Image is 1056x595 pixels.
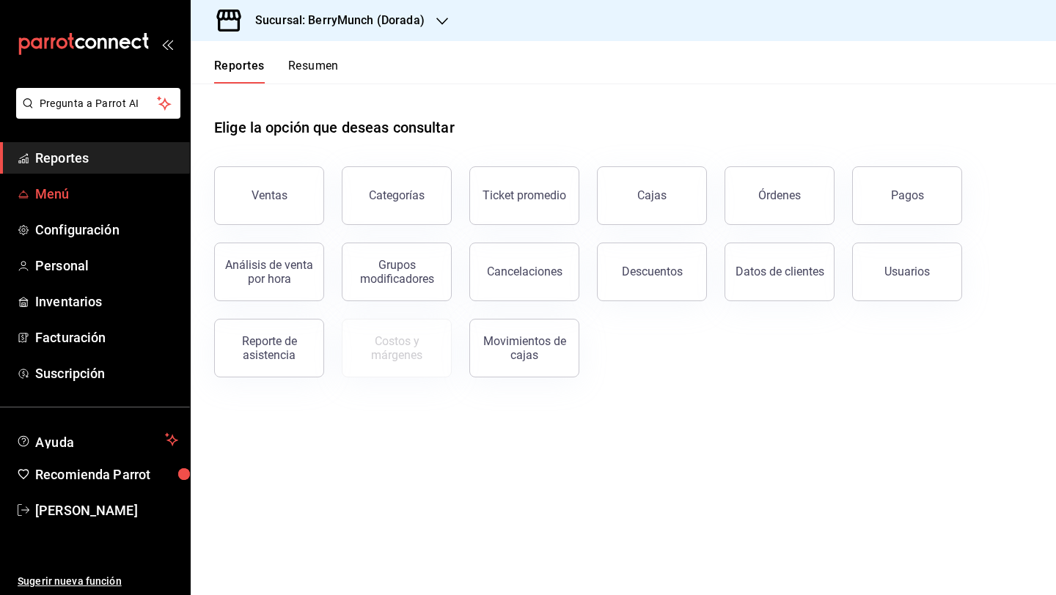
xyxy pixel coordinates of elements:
div: Órdenes [758,188,801,202]
button: Análisis de venta por hora [214,243,324,301]
span: Suscripción [35,363,178,383]
div: Ticket promedio [483,188,566,202]
div: Grupos modificadores [351,258,442,286]
span: Personal [35,256,178,276]
button: Resumen [288,59,339,84]
button: Contrata inventarios para ver este reporte [342,319,452,377]
button: Usuarios [852,243,962,301]
button: Datos de clientes [725,243,835,301]
div: Cajas [637,187,667,204]
button: Pagos [852,166,962,225]
span: Reportes [35,148,178,168]
span: Pregunta a Parrot AI [40,96,158,111]
div: Pagos [891,188,924,202]
span: Recomienda Parrot [35,465,178,484]
div: Movimientos de cajas [479,334,570,362]
span: Configuración [35,220,178,240]
div: Categorías [369,188,425,202]
button: Descuentos [597,243,707,301]
div: Usuarios [884,265,930,278]
span: Inventarios [35,292,178,311]
div: Cancelaciones [487,265,562,278]
h3: Sucursal: BerryMunch (Dorada) [243,12,425,29]
button: open_drawer_menu [161,38,173,50]
span: Facturación [35,328,178,347]
div: Costos y márgenes [351,334,442,362]
button: Reporte de asistencia [214,319,324,377]
div: navigation tabs [214,59,339,84]
span: [PERSON_NAME] [35,500,178,520]
div: Reporte de asistencia [224,334,315,362]
span: Sugerir nueva función [18,574,178,589]
button: Cancelaciones [469,243,579,301]
button: Grupos modificadores [342,243,452,301]
div: Datos de clientes [736,265,824,278]
h1: Elige la opción que deseas consultar [214,117,455,138]
div: Ventas [252,188,287,202]
button: Ventas [214,166,324,225]
span: Menú [35,184,178,204]
button: Movimientos de cajas [469,319,579,377]
button: Categorías [342,166,452,225]
button: Órdenes [725,166,835,225]
button: Reportes [214,59,265,84]
button: Pregunta a Parrot AI [16,88,180,119]
button: Ticket promedio [469,166,579,225]
a: Cajas [597,166,707,225]
a: Pregunta a Parrot AI [10,106,180,122]
div: Descuentos [622,265,683,278]
span: Ayuda [35,431,159,448]
div: Análisis de venta por hora [224,258,315,286]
